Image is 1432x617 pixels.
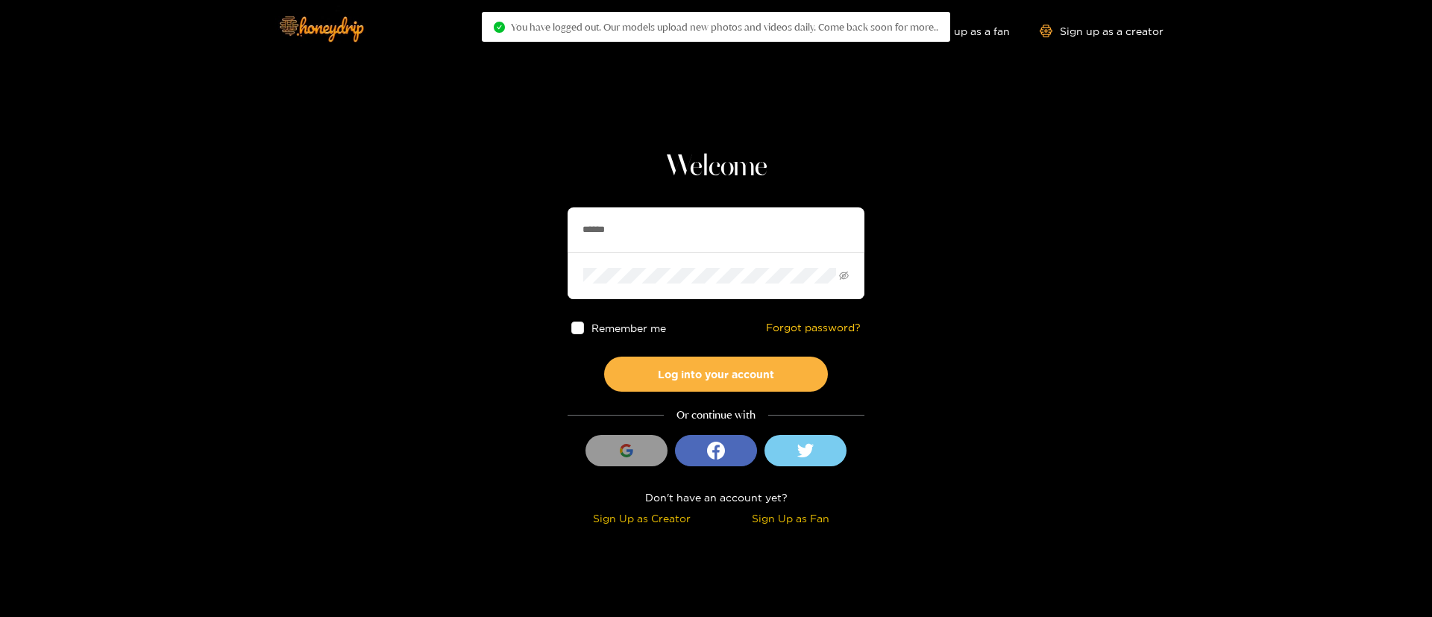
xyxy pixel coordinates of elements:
div: Or continue with [568,407,864,424]
span: check-circle [494,22,505,33]
div: Sign Up as Creator [571,510,712,527]
span: You have logged out. Our models upload new photos and videos daily. Come back soon for more.. [511,21,938,33]
span: eye-invisible [839,271,849,281]
h1: Welcome [568,149,864,185]
a: Sign up as a creator [1040,25,1163,37]
div: Sign Up as Fan [720,510,861,527]
button: Log into your account [604,357,828,392]
a: Sign up as a fan [908,25,1010,37]
a: Forgot password? [766,322,861,334]
span: Remember me [591,322,666,333]
div: Don't have an account yet? [568,489,864,506]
